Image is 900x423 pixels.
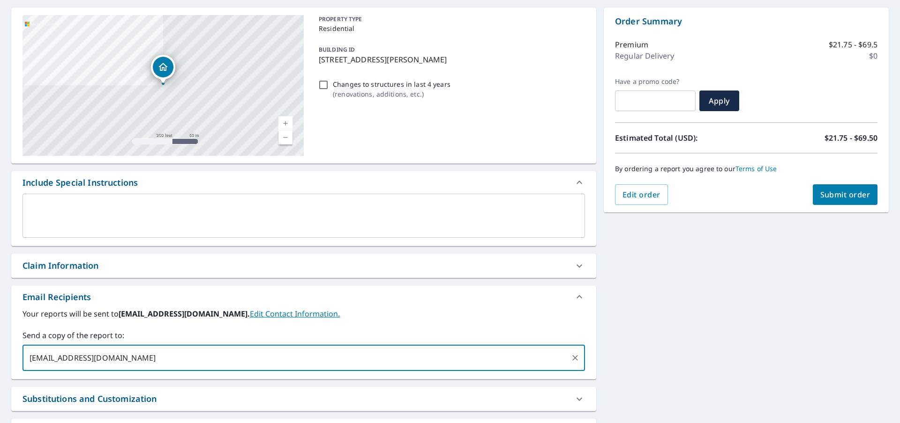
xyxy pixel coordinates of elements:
button: Apply [699,91,739,111]
p: Premium [615,39,648,50]
button: Submit order [813,184,878,205]
b: [EMAIL_ADDRESS][DOMAIN_NAME]. [119,309,250,319]
div: Email Recipients [11,286,596,308]
div: Include Special Instructions [22,176,138,189]
span: Edit order [622,189,660,200]
div: Include Special Instructions [11,171,596,194]
div: Claim Information [11,254,596,278]
div: Dropped pin, building 1, Residential property, 1736 Rolling Gate Rd Fort Collins, CO 80526 [151,55,175,84]
div: Substitutions and Customization [22,393,157,405]
button: Edit order [615,184,668,205]
button: Clear [569,351,582,364]
p: $0 [869,50,877,61]
p: ( renovations, additions, etc. ) [333,89,450,99]
div: Substitutions and Customization [11,387,596,411]
p: Changes to structures in last 4 years [333,79,450,89]
a: EditContactInfo [250,309,340,319]
p: PROPERTY TYPE [319,15,581,23]
label: Send a copy of the report to: [22,330,585,341]
p: Estimated Total (USD): [615,132,746,144]
div: Email Recipients [22,291,91,303]
a: Current Level 17, Zoom In [278,116,292,130]
p: [STREET_ADDRESS][PERSON_NAME] [319,54,581,65]
p: Regular Delivery [615,50,674,61]
p: Order Summary [615,15,877,28]
p: By ordering a report you agree to our [615,165,877,173]
p: BUILDING ID [319,45,355,53]
p: Residential [319,23,581,33]
a: Terms of Use [735,164,777,173]
label: Have a promo code? [615,77,696,86]
span: Apply [707,96,732,106]
p: $21.75 - $69.5 [829,39,877,50]
p: $21.75 - $69.50 [825,132,877,144]
div: Claim Information [22,259,99,272]
a: Current Level 17, Zoom Out [278,130,292,144]
span: Submit order [820,189,870,200]
label: Your reports will be sent to [22,308,585,319]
